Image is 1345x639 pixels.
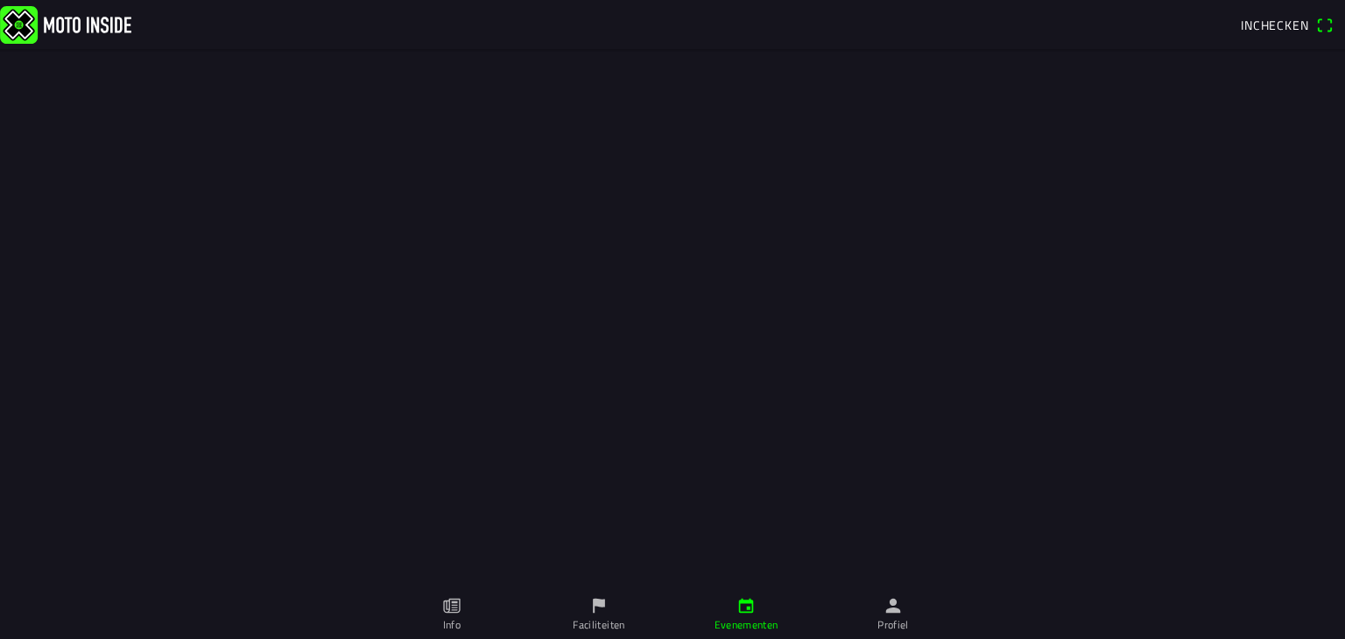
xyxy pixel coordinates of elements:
[573,617,624,633] ion-label: Faciliteiten
[884,596,903,615] ion-icon: person
[442,596,461,615] ion-icon: paper
[715,617,778,633] ion-label: Evenementen
[443,617,461,633] ion-label: Info
[877,617,909,633] ion-label: Profiel
[589,596,609,615] ion-icon: flag
[1232,10,1341,39] a: Incheckenqr scanner
[1241,16,1309,34] span: Inchecken
[736,596,756,615] ion-icon: calendar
